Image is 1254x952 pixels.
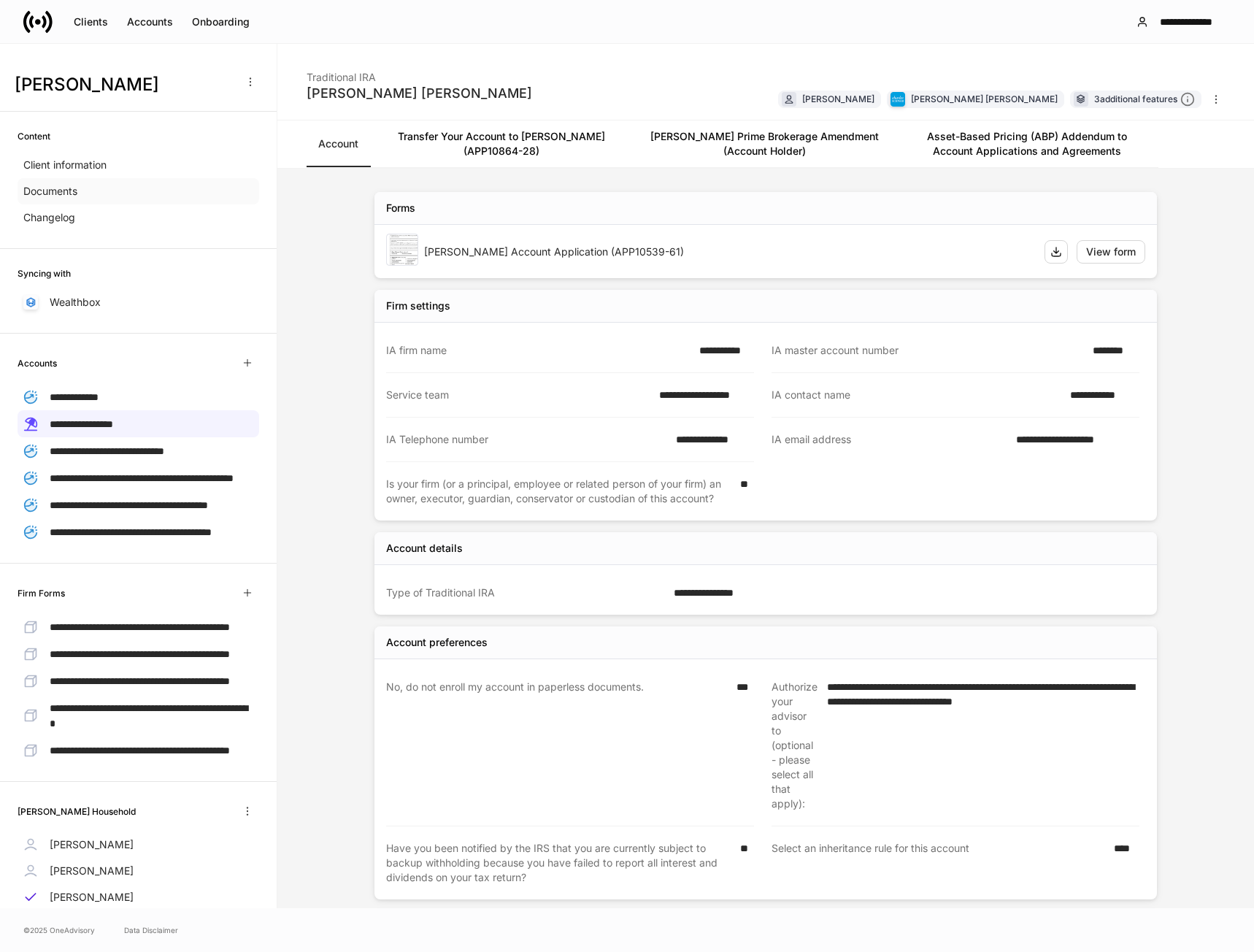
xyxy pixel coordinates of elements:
a: Transfer Your Account to [PERSON_NAME] (APP10864-28) [370,120,633,167]
div: Account preferences [386,635,488,650]
div: Forms [386,201,415,215]
a: Changelog [18,204,259,231]
a: [PERSON_NAME] [18,832,259,858]
div: IA firm name [386,343,691,358]
div: [PERSON_NAME] [802,92,874,106]
h6: [PERSON_NAME] Household [18,805,136,818]
p: Changelog [23,210,75,225]
a: Wealthbox [18,289,259,315]
a: Documents [18,178,259,204]
div: [PERSON_NAME] [PERSON_NAME] [307,85,532,102]
button: Clients [64,10,118,34]
img: charles-schwab-BFYFdbvS.png [891,92,905,107]
div: Clients [74,15,108,29]
p: [PERSON_NAME] [50,864,134,878]
p: Documents [23,184,77,199]
div: IA master account number [772,343,1084,358]
h6: Syncing with [18,266,71,280]
button: View form [1077,240,1145,264]
div: IA Telephone number [386,432,667,447]
a: [PERSON_NAME] [18,858,259,884]
div: IA email address [772,432,1007,448]
div: IA contact name [772,388,1061,402]
div: Accounts [127,15,173,29]
h3: [PERSON_NAME] [15,73,233,96]
div: Service team [386,388,650,402]
div: 3 additional features [1094,92,1195,107]
p: [PERSON_NAME] [50,890,134,905]
div: Authorize your advisor to (optional - please select all that apply): [772,680,818,811]
a: Client information [18,152,259,178]
a: Account [307,120,370,167]
h6: Firm Forms [18,586,65,600]
button: Accounts [118,10,182,34]
div: Select an inheritance rule for this account [772,841,1105,885]
a: Asset-Based Pricing (ABP) Addendum to Account Applications and Agreements [896,120,1158,167]
div: Onboarding [192,15,250,29]
a: [PERSON_NAME] Prime Brokerage Amendment (Account Holder) [633,120,896,167]
button: Onboarding [182,10,259,34]
div: View form [1086,245,1136,259]
p: Wealthbox [50,295,101,310]
span: © 2025 OneAdvisory [23,924,95,936]
div: Firm settings [386,299,450,313]
p: [PERSON_NAME] [50,837,134,852]
p: Client information [23,158,107,172]
a: [PERSON_NAME] [18,884,259,910]
div: Type of Traditional IRA [386,586,665,600]
div: No, do not enroll my account in paperless documents. [386,680,728,811]
a: Data Disclaimer [124,924,178,936]
h6: Accounts [18,356,57,370]
div: Traditional IRA [307,61,532,85]
div: [PERSON_NAME] Account Application (APP10539-61) [424,245,1033,259]
div: Is your firm (or a principal, employee or related person of your firm) an owner, executor, guardi... [386,477,731,506]
h6: Content [18,129,50,143]
div: [PERSON_NAME] [PERSON_NAME] [911,92,1058,106]
div: Have you been notified by the IRS that you are currently subject to backup withholding because yo... [386,841,731,885]
div: Account details [386,541,463,556]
